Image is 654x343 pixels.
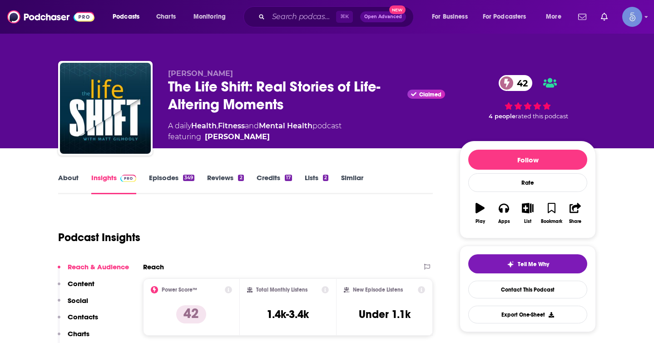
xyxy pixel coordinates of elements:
span: ⌘ K [336,11,353,23]
a: Lists2 [305,173,328,194]
span: New [389,5,406,14]
button: Reach & Audience [58,262,129,279]
button: Bookmark [540,197,563,230]
h1: Podcast Insights [58,231,140,244]
a: Show notifications dropdown [575,9,590,25]
button: open menu [187,10,238,24]
p: Contacts [68,313,98,321]
div: Search podcasts, credits, & more... [252,6,422,27]
button: Show profile menu [622,7,642,27]
div: 2 [238,175,243,181]
button: Apps [492,197,515,230]
span: , [217,121,218,130]
button: Content [58,279,94,296]
span: Claimed [419,92,441,97]
button: Social [58,296,88,313]
button: open menu [477,10,540,24]
span: [PERSON_NAME] [168,69,233,78]
div: Rate [468,173,587,192]
div: Bookmark [541,219,562,224]
div: Share [569,219,581,224]
span: For Podcasters [483,10,526,23]
img: User Profile [622,7,642,27]
span: Monitoring [193,10,226,23]
span: More [546,10,561,23]
div: 349 [183,175,194,181]
span: Charts [156,10,176,23]
button: open menu [106,10,151,24]
div: 42 4 peoplerated this podcast [460,69,596,126]
span: 4 people [489,113,515,120]
span: Logged in as Spiral5-G1 [622,7,642,27]
input: Search podcasts, credits, & more... [268,10,336,24]
div: 2 [323,175,328,181]
span: Podcasts [113,10,139,23]
button: Play [468,197,492,230]
a: Show notifications dropdown [597,9,611,25]
div: 17 [285,175,292,181]
p: Reach & Audience [68,262,129,271]
span: For Business [432,10,468,23]
a: Health [191,121,217,130]
a: About [58,173,79,194]
h2: Power Score™ [162,287,197,293]
a: Fitness [218,121,245,130]
div: A daily podcast [168,121,342,142]
a: Credits17 [257,173,292,194]
span: rated this podcast [515,113,568,120]
p: Content [68,279,94,288]
a: Reviews2 [207,173,243,194]
button: List [516,197,540,230]
span: Open Advanced [364,15,402,19]
span: featuring [168,131,342,142]
a: Charts [150,10,181,24]
h2: Reach [143,262,164,271]
img: tell me why sparkle [507,261,514,268]
button: open menu [426,10,479,24]
span: and [245,121,259,130]
button: tell me why sparkleTell Me Why [468,254,587,273]
button: Follow [468,150,587,170]
a: Similar [341,173,363,194]
h2: Total Monthly Listens [256,287,307,293]
span: Tell Me Why [518,261,549,268]
img: Podchaser Pro [120,175,136,182]
h3: Under 1.1k [359,308,411,321]
h2: New Episode Listens [353,287,403,293]
button: Contacts [58,313,98,329]
div: Apps [498,219,510,224]
button: Open AdvancedNew [360,11,406,22]
a: Contact This Podcast [468,281,587,298]
img: Podchaser - Follow, Share and Rate Podcasts [7,8,94,25]
a: 42 [499,75,532,91]
img: The Life Shift: Real Stories of Life-Altering Moments [60,63,151,154]
a: Mental Health [259,121,312,130]
h3: 1.4k-3.4k [267,308,309,321]
div: Play [476,219,485,224]
a: Matt Gilhooly [205,131,270,142]
div: List [524,219,531,224]
p: 42 [176,305,206,323]
button: open menu [540,10,573,24]
button: Export One-Sheet [468,306,587,323]
p: Charts [68,329,89,338]
button: Share [564,197,587,230]
span: 42 [508,75,532,91]
p: Social [68,296,88,305]
a: Episodes349 [149,173,194,194]
a: InsightsPodchaser Pro [91,173,136,194]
